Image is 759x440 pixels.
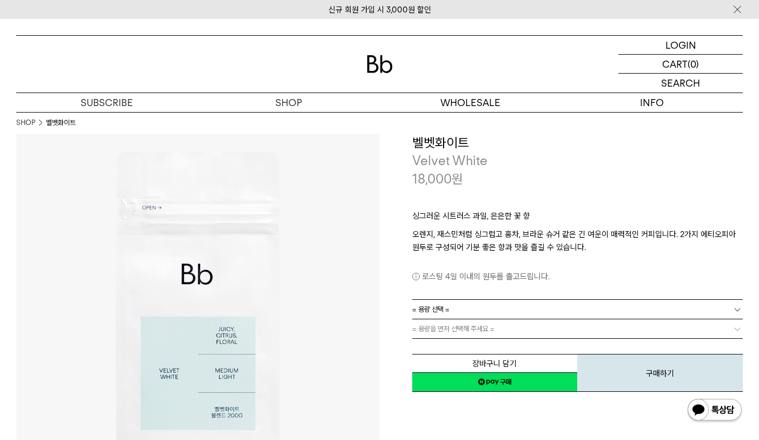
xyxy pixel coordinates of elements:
p: 싱그러운 시트러스 과일, 은은한 꽃 향 [412,209,743,228]
img: 로고 [367,55,393,73]
a: CART (0) [618,55,743,74]
button: 구매하기 [577,354,743,392]
a: SUBSCRIBE [16,93,198,112]
span: = 용량 선택 = [412,300,450,319]
p: 로스팅 4일 이내의 원두를 출고드립니다. [412,270,743,283]
a: 새창 [412,372,578,392]
span: 원 [452,171,463,187]
button: 장바구니 담기 [412,354,578,373]
p: 18,000 [412,170,463,188]
p: 오렌지, 재스민처럼 싱그럽고 홍차, 브라운 슈거 같은 긴 여운이 매력적인 커피입니다. 2가지 에티오피아 원두로 구성되어 기분 좋은 향과 맛을 즐길 수 있습니다. [412,228,743,254]
p: CART [662,55,688,73]
img: 카카오톡 채널 1:1 채팅 버튼 [687,398,743,424]
p: Velvet White [412,152,743,170]
li: 벨벳화이트 [46,117,76,128]
a: SHOP [16,117,35,128]
a: SHOP [198,93,380,112]
p: WHOLESALE [380,93,562,112]
p: LOGIN [665,36,696,54]
h3: 벨벳화이트 [412,134,743,152]
p: SEARCH [661,74,700,93]
p: INFO [561,93,743,112]
p: (0) [688,55,699,73]
span: = 용량을 먼저 선택해 주세요 = [412,319,494,338]
a: 신규 회원 가입 시 3,000원 할인 [328,5,431,15]
a: LOGIN [618,36,743,55]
